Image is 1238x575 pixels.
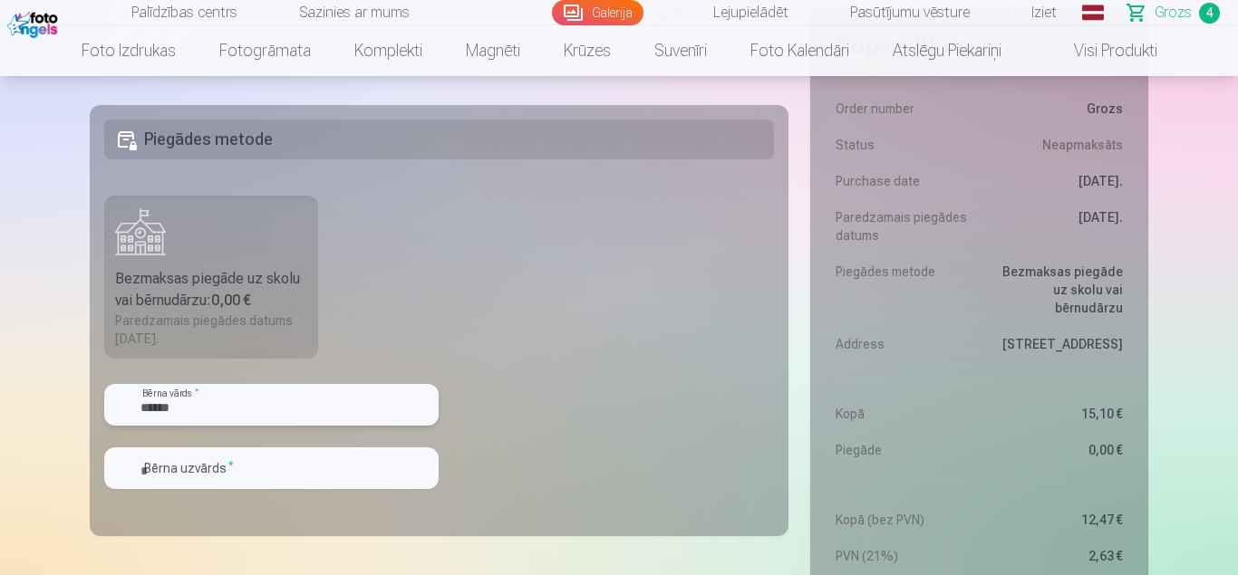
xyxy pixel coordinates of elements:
dt: Address [836,335,971,353]
dt: PVN (21%) [836,547,971,565]
a: Suvenīri [633,25,729,76]
div: Paredzamais piegādes datums [DATE]. [115,311,307,348]
dd: 0,00 € [988,441,1123,459]
dd: [DATE]. [988,208,1123,244]
a: Magnēti [444,25,542,76]
dd: [DATE]. [988,172,1123,190]
a: Komplekti [333,25,444,76]
a: Fotogrāmata [198,25,333,76]
dt: Piegādes metode [836,263,971,317]
div: Bezmaksas piegāde uz skolu vai bērnudārzu : [115,268,307,311]
dt: Kopā [836,405,971,423]
span: Grozs [1155,2,1192,24]
dt: Purchase date [836,172,971,190]
dd: 12,47 € [988,511,1123,529]
dd: 2,63 € [988,547,1123,565]
h5: Piegādes metode [104,120,774,159]
a: Foto izdrukas [60,25,198,76]
dt: Kopā (bez PVN) [836,511,971,529]
dt: Paredzamais piegādes datums [836,208,971,244]
dd: Grozs [988,100,1123,118]
a: Foto kalendāri [729,25,871,76]
a: Atslēgu piekariņi [871,25,1023,76]
b: 0,00 € [211,292,251,309]
dt: Piegāde [836,441,971,459]
span: Neapmaksāts [1042,136,1123,154]
span: 4 [1199,3,1220,24]
a: Visi produkti [1023,25,1179,76]
dt: Status [836,136,971,154]
dd: Bezmaksas piegāde uz skolu vai bērnudārzu [988,263,1123,317]
img: /fa1 [7,7,63,38]
dt: Order number [836,100,971,118]
dd: 15,10 € [988,405,1123,423]
dd: [STREET_ADDRESS] [988,335,1123,353]
a: Krūzes [542,25,633,76]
